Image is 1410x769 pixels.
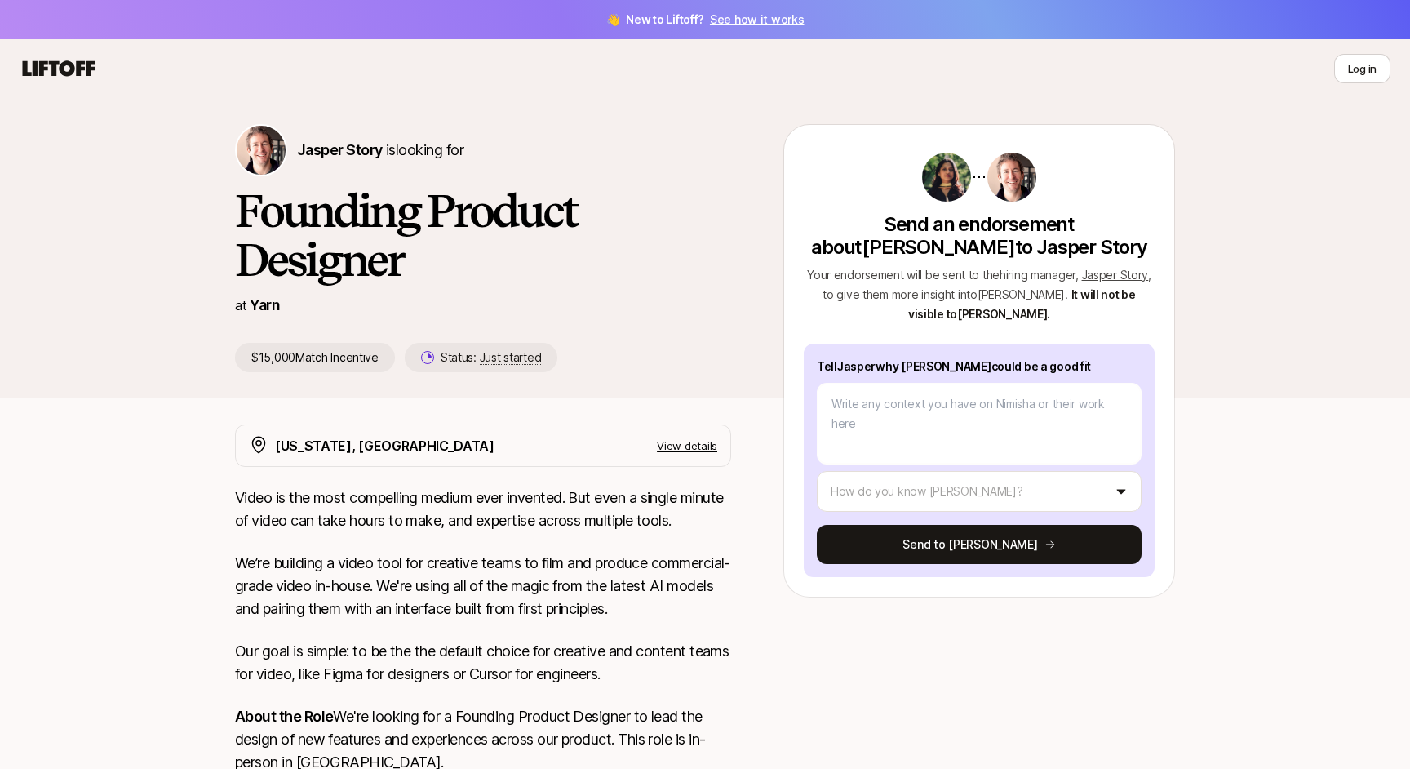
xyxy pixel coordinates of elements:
span: 👋 New to Liftoff? [606,10,805,29]
p: $15,000 Match Incentive [235,343,395,372]
a: Yarn [250,296,280,313]
p: Our goal is simple: to be the the default choice for creative and content teams for video, like F... [235,640,731,686]
a: See how it works [710,12,805,26]
span: Jasper Story [1082,268,1149,282]
button: Send to [PERSON_NAME] [817,525,1142,564]
img: Jasper Story [987,153,1036,202]
p: Status: [441,348,541,367]
p: We’re building a video tool for creative teams to film and produce commercial-grade video in-hous... [235,552,731,620]
span: Just started [480,350,542,365]
h1: Founding Product Designer [235,186,731,284]
p: [US_STATE], [GEOGRAPHIC_DATA] [275,435,494,456]
p: Tell Jasper why [PERSON_NAME] could be a good fit [817,357,1142,376]
p: Video is the most compelling medium ever invented. But even a single minute of video can take hou... [235,487,731,532]
strong: About the Role [235,708,333,725]
img: bb24b125_67ca_4bac_b8a0_902768276388.jpg [922,153,971,202]
p: View details [657,438,717,454]
p: is looking for [297,139,463,162]
span: Your endorsement will be sent to the hiring manager , , to give them more insight into [PERSON_NA... [807,268,1151,301]
span: Jasper Story [297,141,383,158]
p: at [235,295,246,316]
img: Jasper Story [237,126,286,175]
button: Log in [1334,54,1390,83]
p: Send an endorsement about [PERSON_NAME] to Jasper Story [804,213,1155,259]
